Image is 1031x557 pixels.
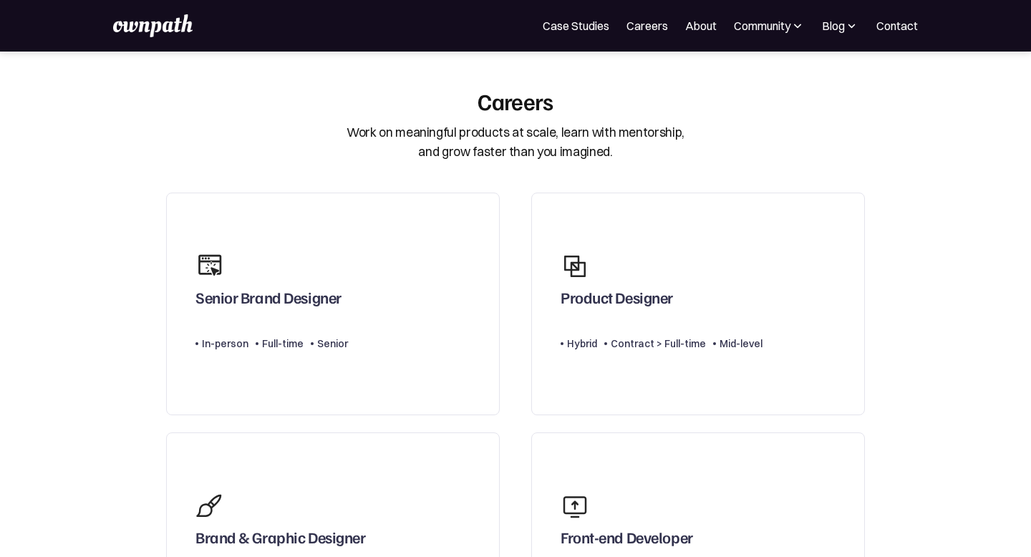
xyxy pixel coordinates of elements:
[347,123,684,161] div: Work on meaningful products at scale, learn with mentorship, and grow faster than you imagined.
[543,17,609,34] a: Case Studies
[734,17,790,34] div: Community
[195,528,365,553] div: Brand & Graphic Designer
[262,335,304,352] div: Full-time
[531,193,865,415] a: Product DesignerHybridContract > Full-timeMid-level
[317,335,348,352] div: Senior
[611,335,706,352] div: Contract > Full-time
[822,17,845,34] div: Blog
[822,17,859,34] div: Blog
[561,528,693,553] div: Front-end Developer
[626,17,668,34] a: Careers
[202,335,248,352] div: In-person
[685,17,717,34] a: About
[478,87,553,115] div: Careers
[561,288,673,314] div: Product Designer
[720,335,763,352] div: Mid-level
[734,17,805,34] div: Community
[567,335,597,352] div: Hybrid
[876,17,918,34] a: Contact
[166,193,500,415] a: Senior Brand DesignerIn-personFull-timeSenior
[195,288,342,314] div: Senior Brand Designer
